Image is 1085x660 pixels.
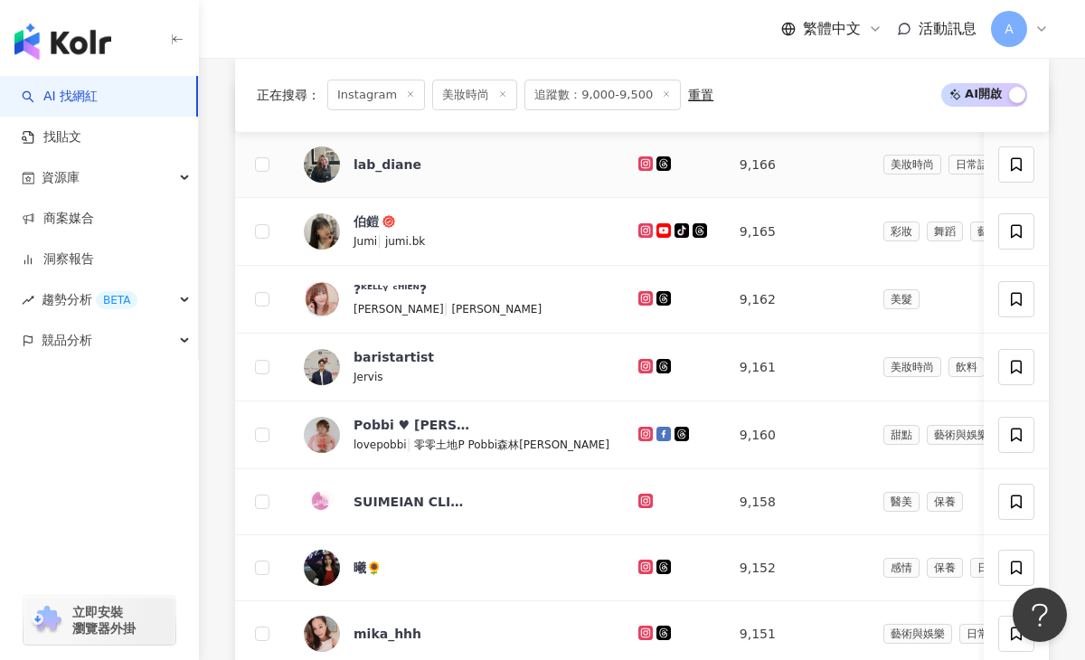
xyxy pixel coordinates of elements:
img: chrome extension [29,606,64,635]
span: 趨勢分析 [42,279,137,320]
span: Instagram [327,80,425,110]
span: lovepobbi [354,438,407,451]
span: jumi.bk [385,235,425,248]
img: KOL Avatar [304,616,340,652]
span: 美妝時尚 [883,357,941,377]
div: SUIMEIAN CLINIC 瑞美顏醫學美容中心·官方網站 [354,493,471,511]
td: 9,160 [725,401,869,469]
span: 立即安裝 瀏覽器外掛 [72,604,136,636]
iframe: Help Scout Beacon - Open [1013,588,1067,642]
span: 零零土地P Pobbi森林[PERSON_NAME] [414,438,609,451]
span: Jumi [354,235,377,248]
div: baristartist [354,348,434,366]
span: 美妝時尚 [883,155,941,174]
span: 藝術與娛樂 [970,222,1039,241]
img: KOL Avatar [304,281,340,317]
a: searchAI 找網紅 [22,88,98,106]
td: 9,152 [725,535,869,601]
td: 9,166 [725,132,869,198]
div: lab_diane [354,156,421,174]
span: 美髮 [883,289,920,309]
span: 醫美 [883,492,920,512]
span: [PERSON_NAME] [354,303,444,316]
div: mika_hhh [354,625,421,643]
img: logo [14,24,111,60]
span: 日常話題 [948,155,1006,174]
span: 保養 [927,558,963,578]
div: 伯鎧 [354,212,379,231]
td: 9,162 [725,266,869,334]
img: KOL Avatar [304,550,340,586]
span: 甜點 [883,425,920,445]
a: chrome extension立即安裝 瀏覽器外掛 [24,596,175,645]
span: 追蹤數：9,000-9,500 [524,80,681,110]
span: 保養 [927,492,963,512]
span: [PERSON_NAME] [451,303,542,316]
span: 日常話題 [970,558,1028,578]
td: 9,165 [725,198,869,266]
span: 競品分析 [42,320,92,361]
span: Jervis [354,371,383,383]
img: KOL Avatar [304,213,340,250]
a: KOL Avatar伯鎧Jumi|jumi.bk [304,212,609,250]
span: rise [22,294,34,306]
a: KOL AvatarPobbi ♥ [PERSON_NAME]lovepobbi|零零土地P Pobbi森林[PERSON_NAME] [304,416,609,454]
span: 活動訊息 [919,20,976,37]
td: 9,158 [725,469,869,535]
span: 繁體中文 [803,19,861,39]
a: KOL Avatarmika_hhh [304,616,609,652]
span: 美妝時尚 [432,80,517,110]
span: 感情 [883,558,920,578]
img: KOL Avatar [304,349,340,385]
div: ?ᴷᴱᴸᴸᵞ ᶜᴴᴵᴱᴺ? [354,280,427,298]
td: 9,161 [725,334,869,401]
div: Pobbi ♥ [PERSON_NAME] [354,416,471,434]
a: 商案媒合 [22,210,94,228]
div: 重置 [688,88,713,102]
span: 彩妝 [883,222,920,241]
img: KOL Avatar [304,146,340,183]
span: | [444,301,452,316]
a: KOL AvatarSUIMEIAN CLINIC 瑞美顏醫學美容中心·官方網站 [304,484,609,520]
a: KOL AvatarbaristartistJervis [304,348,609,386]
a: KOL Avatar?ᴷᴱᴸᴸᵞ ᶜᴴᴵᴱᴺ?[PERSON_NAME]|[PERSON_NAME] [304,280,609,318]
a: KOL Avatarlab_diane [304,146,609,183]
span: | [407,437,415,451]
a: 找貼文 [22,128,81,146]
span: 舞蹈 [927,222,963,241]
span: 飲料 [948,357,985,377]
span: 日常話題 [959,624,1017,644]
span: 資源庫 [42,157,80,198]
img: KOL Avatar [304,484,340,520]
span: 正在搜尋 ： [257,88,320,102]
img: KOL Avatar [304,417,340,453]
a: 洞察報告 [22,250,94,269]
a: KOL Avatar曦🌻 [304,550,609,586]
span: A [1005,19,1014,39]
div: BETA [96,291,137,309]
span: | [377,233,385,248]
span: 藝術與娛樂 [883,624,952,644]
span: 藝術與娛樂 [927,425,995,445]
div: 曦🌻 [354,559,382,577]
